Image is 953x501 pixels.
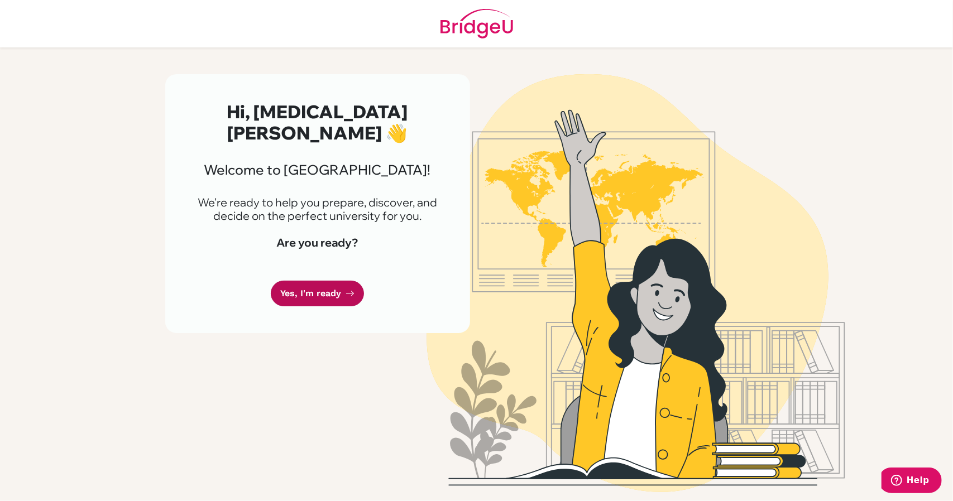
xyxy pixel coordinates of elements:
[882,468,942,495] iframe: Opens a widget where you can find more information
[192,236,443,249] h4: Are you ready?
[192,101,443,144] h2: Hi, [MEDICAL_DATA][PERSON_NAME] 👋
[271,281,364,307] a: Yes, I'm ready
[192,162,443,178] h3: Welcome to [GEOGRAPHIC_DATA]!
[192,196,443,223] p: We're ready to help you prepare, discover, and decide on the perfect university for you.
